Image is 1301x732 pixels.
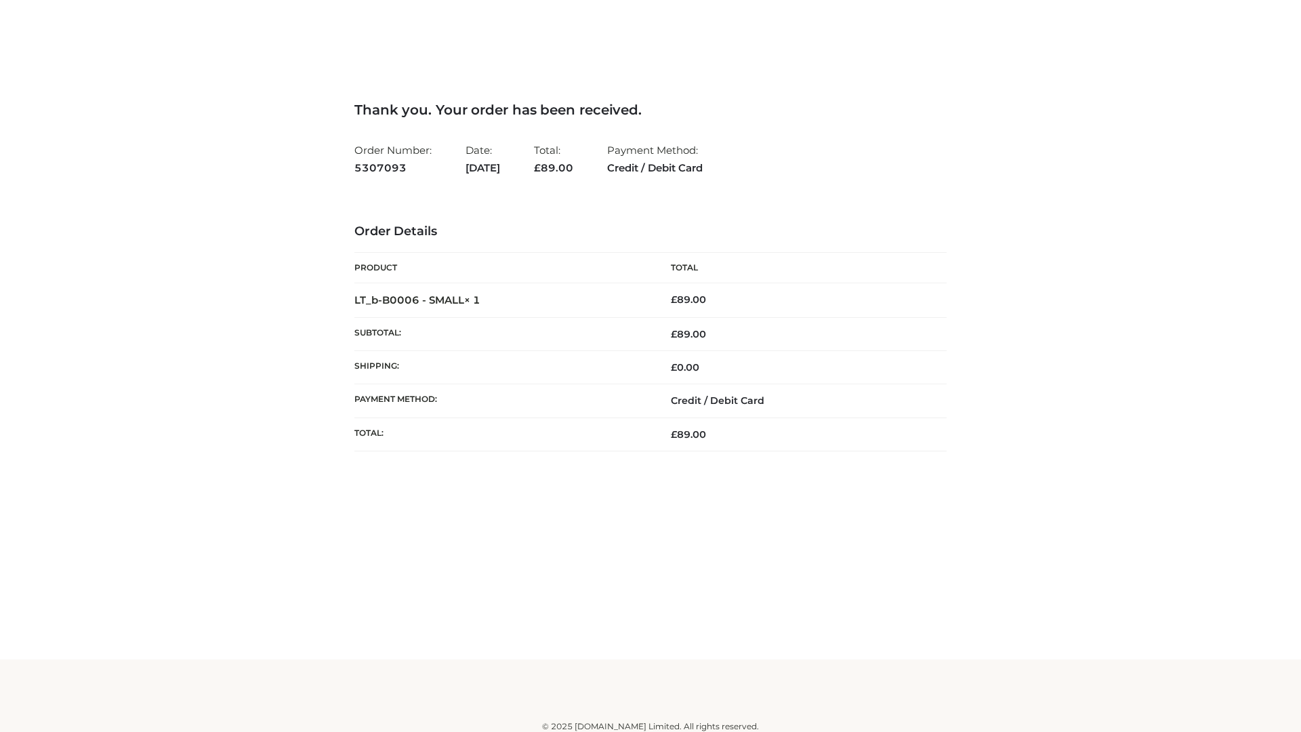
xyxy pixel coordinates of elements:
strong: [DATE] [466,159,500,177]
span: £ [671,328,677,340]
strong: 5307093 [354,159,432,177]
bdi: 89.00 [671,293,706,306]
strong: Credit / Debit Card [607,159,703,177]
th: Payment method: [354,384,650,418]
span: 89.00 [671,328,706,340]
td: Credit / Debit Card [650,384,947,418]
span: £ [534,161,541,174]
span: 89.00 [671,428,706,441]
th: Total [650,253,947,283]
h3: Order Details [354,224,947,239]
span: £ [671,361,677,373]
span: £ [671,293,677,306]
li: Payment Method: [607,138,703,180]
strong: × 1 [464,293,480,306]
h3: Thank you. Your order has been received. [354,102,947,118]
th: Total: [354,418,650,451]
th: Subtotal: [354,317,650,350]
th: Shipping: [354,351,650,384]
li: Date: [466,138,500,180]
span: £ [671,428,677,441]
span: 89.00 [534,161,573,174]
strong: LT_b-B0006 - SMALL [354,293,480,306]
li: Total: [534,138,573,180]
li: Order Number: [354,138,432,180]
bdi: 0.00 [671,361,699,373]
th: Product [354,253,650,283]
